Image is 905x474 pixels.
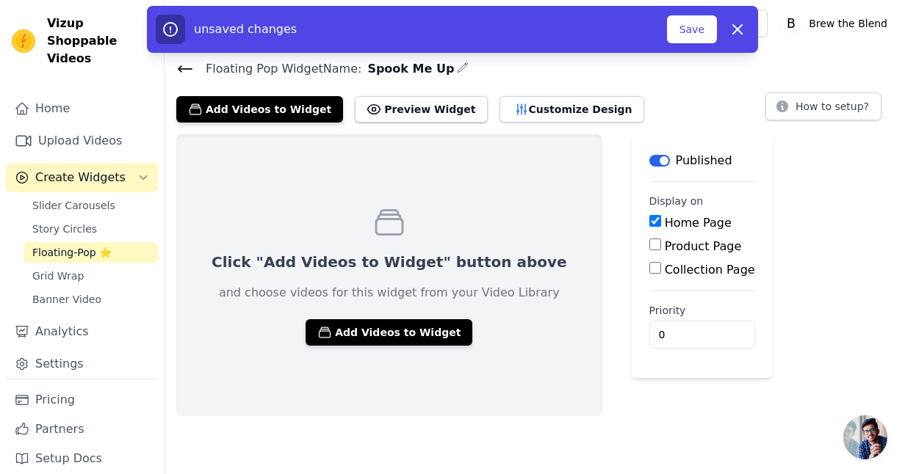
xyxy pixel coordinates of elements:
[32,292,101,307] span: Banner Video
[6,415,158,444] a: Partners
[843,415,887,459] div: Open chat
[457,59,469,79] div: Edit Name
[194,22,297,36] span: unsaved changes
[32,222,97,236] span: Story Circles
[24,195,158,216] a: Slider Carousels
[6,163,158,192] button: Create Widgets
[24,219,158,239] a: Story Circles
[212,252,567,272] p: Click "Add Videos to Widget" button above
[667,15,717,43] button: Save
[32,198,115,213] span: Slider Carousels
[24,266,158,286] a: Grid Wrap
[24,242,158,263] a: Floating-Pop ⭐
[649,194,704,208] legend: Display on
[355,96,487,123] button: Preview Widget
[676,152,732,169] p: Published
[665,239,742,253] label: Product Page
[665,263,755,277] label: Collection Page
[219,284,560,302] p: and choose videos for this widget from your Video Library
[32,269,84,283] span: Grid Wrap
[6,349,158,379] a: Settings
[6,444,158,473] a: Setup Docs
[6,385,158,415] a: Pricing
[6,317,158,346] a: Analytics
[35,169,126,186] span: Create Widgets
[665,216,732,230] label: Home Page
[361,60,454,78] span: Spook Me Up
[6,94,158,123] a: Home
[32,245,112,260] span: Floating-Pop ⭐
[176,96,343,123] button: Add Videos to Widget
[6,126,158,156] a: Upload Videos
[649,303,755,318] label: Priority
[765,92,881,120] button: How to setup?
[500,96,644,123] button: Customize Design
[24,289,158,310] a: Banner Video
[765,103,881,117] a: How to setup?
[306,319,472,346] button: Add Videos to Widget
[194,60,361,78] span: Floating Pop Widget Name:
